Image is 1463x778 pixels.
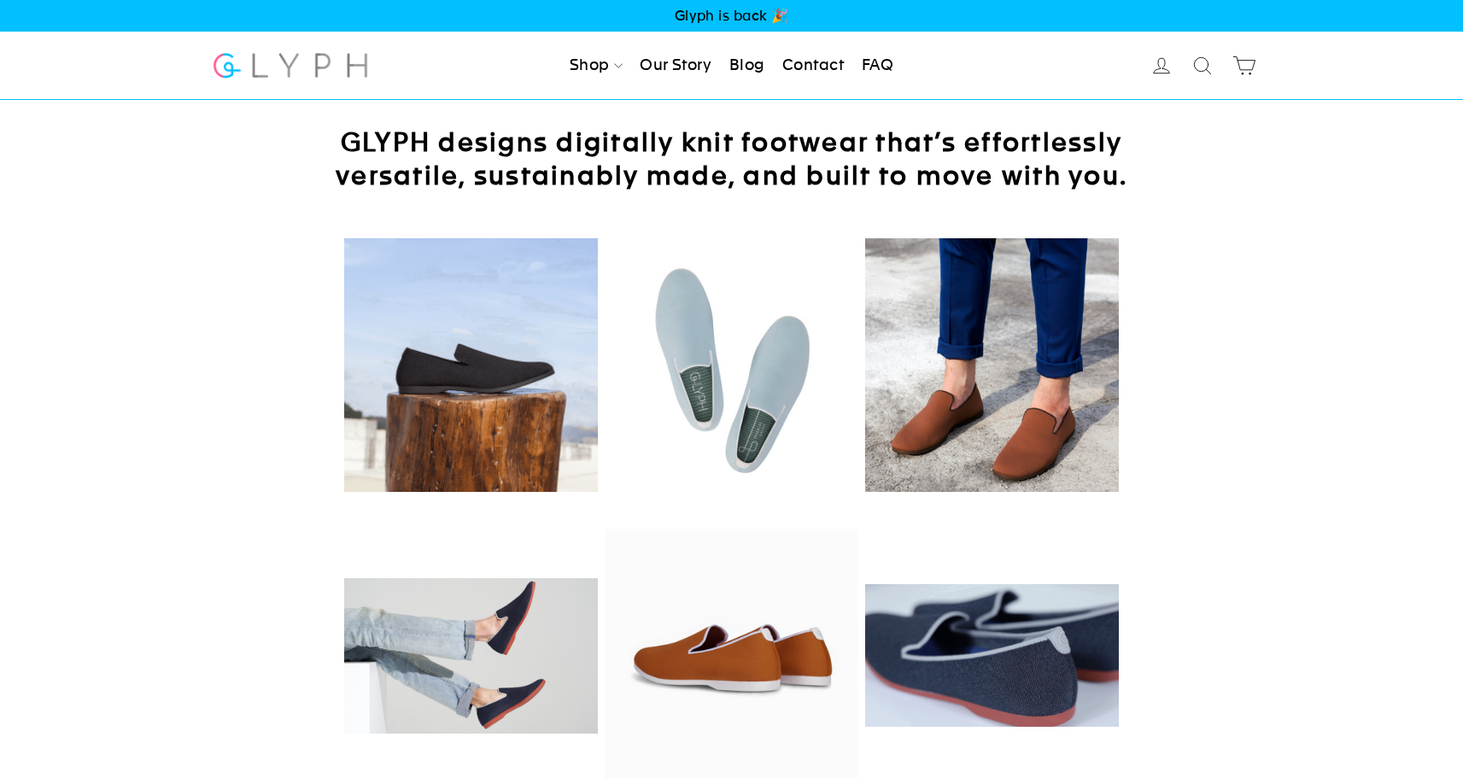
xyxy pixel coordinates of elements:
a: Contact [775,47,851,85]
img: Glyph [211,43,371,88]
a: Blog [723,47,772,85]
ul: Primary [563,47,900,85]
a: Shop [563,47,629,85]
a: FAQ [855,47,900,85]
h2: GLYPH designs digitally knit footwear that’s effortlessly versatile, sustainably made, and built ... [305,126,1159,192]
a: Our Story [633,47,718,85]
